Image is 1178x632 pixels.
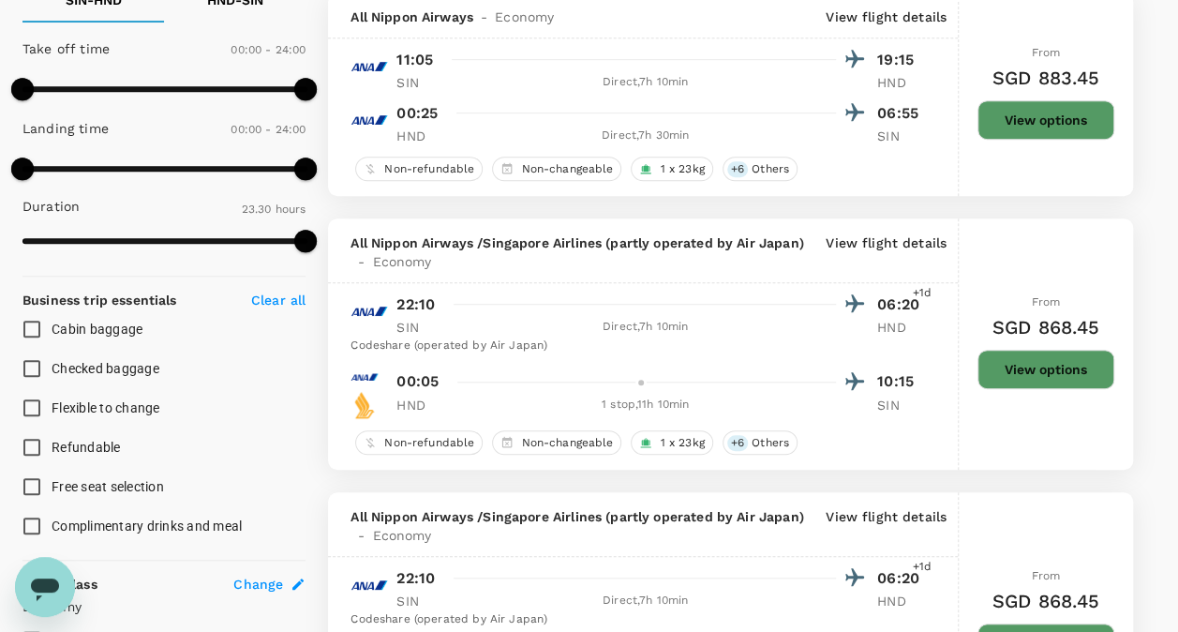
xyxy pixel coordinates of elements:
[22,597,306,616] p: Economy
[231,43,306,56] span: 00:00 - 24:00
[242,203,306,216] span: 23.30 hours
[396,49,433,71] p: 11:05
[1032,295,1061,308] span: From
[992,63,1100,93] h6: SGD 883.45
[495,8,554,26] span: Economy
[372,526,431,545] span: Economy
[251,291,306,309] p: Clear all
[877,293,924,316] p: 06:20
[723,157,798,181] div: +6Others
[52,322,142,337] span: Cabin baggage
[492,157,621,181] div: Non-changeable
[826,507,947,545] p: View flight details
[355,430,483,455] div: Non-refundable
[350,391,379,419] img: SQ
[350,610,924,629] div: Codeshare (operated by Air Japan)
[877,567,924,590] p: 06:20
[826,233,947,271] p: View flight details
[377,435,482,451] span: Non-refundable
[372,252,431,271] span: Economy
[652,435,711,451] span: 1 x 23kg
[231,123,306,136] span: 00:00 - 24:00
[514,161,620,177] span: Non-changeable
[913,284,932,303] span: +1d
[455,318,836,337] div: Direct , 7h 10min
[727,161,748,177] span: + 6
[977,100,1114,140] button: View options
[631,157,712,181] div: 1 x 23kg
[396,318,443,337] p: SIN
[455,592,836,610] div: Direct , 7h 10min
[355,157,483,181] div: Non-refundable
[473,8,495,26] span: -
[877,102,924,125] p: 06:55
[877,370,924,393] p: 10:15
[350,233,803,252] span: All Nippon Airways / Singapore Airlines (partly operated by Air Japan)
[396,592,443,610] p: SIN
[22,293,177,308] strong: Business trip essentials
[396,396,443,414] p: HND
[826,8,947,26] p: View flight details
[631,430,712,455] div: 1 x 23kg
[727,435,748,451] span: + 6
[350,252,372,271] span: -
[52,400,160,415] span: Flexible to change
[455,73,836,92] div: Direct , 7h 10min
[1032,46,1061,59] span: From
[350,101,388,139] img: NH
[992,586,1100,616] h6: SGD 868.45
[455,127,836,145] div: Direct , 7h 30min
[350,293,388,330] img: NH
[744,435,797,451] span: Others
[22,119,109,138] p: Landing time
[233,575,283,594] span: Change
[350,566,388,604] img: NH
[52,361,159,376] span: Checked baggage
[52,519,242,534] span: Complimentary drinks and meal
[514,435,620,451] span: Non-changeable
[877,127,924,145] p: SIN
[52,440,121,455] span: Refundable
[723,430,798,455] div: +6Others
[350,363,379,391] img: NH
[877,49,924,71] p: 19:15
[350,48,388,85] img: NH
[22,197,80,216] p: Duration
[396,127,443,145] p: HND
[877,396,924,414] p: SIN
[913,558,932,577] span: +1d
[350,337,924,355] div: Codeshare (operated by Air Japan)
[52,479,164,494] span: Free seat selection
[15,557,75,617] iframe: Button to launch messaging window
[350,507,803,526] span: All Nippon Airways / Singapore Airlines (partly operated by Air Japan)
[877,73,924,92] p: HND
[1032,569,1061,582] span: From
[350,8,473,26] span: All Nippon Airways
[396,567,435,590] p: 22:10
[455,396,836,414] div: 1 stop , 11h 10min
[492,430,621,455] div: Non-changeable
[744,161,797,177] span: Others
[396,370,439,393] p: 00:05
[350,526,372,545] span: -
[396,73,443,92] p: SIN
[877,592,924,610] p: HND
[396,293,435,316] p: 22:10
[877,318,924,337] p: HND
[377,161,482,177] span: Non-refundable
[396,102,438,125] p: 00:25
[992,312,1100,342] h6: SGD 868.45
[652,161,711,177] span: 1 x 23kg
[22,39,110,58] p: Take off time
[977,350,1114,389] button: View options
